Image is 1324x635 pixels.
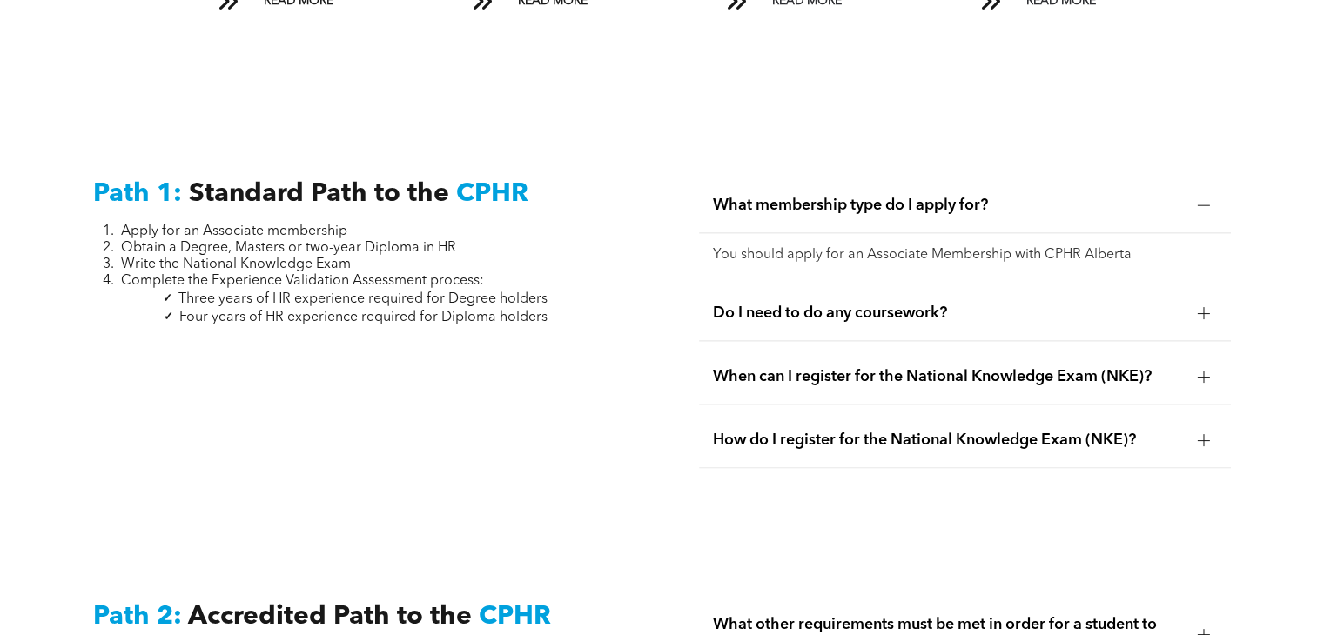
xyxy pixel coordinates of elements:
[121,274,484,288] span: Complete the Experience Validation Assessment process:
[121,224,347,238] span: Apply for an Associate membership
[121,241,456,255] span: Obtain a Degree, Masters or two-year Diploma in HR
[456,181,528,207] span: CPHR
[121,257,351,271] span: Write the National Knowledge Exam
[93,604,182,630] span: Path 2:
[713,367,1183,386] span: When can I register for the National Knowledge Exam (NKE)?
[93,181,182,207] span: Path 1:
[178,292,548,306] span: Three years of HR experience required for Degree holders
[713,304,1183,323] span: Do I need to do any coursework?
[188,604,472,630] span: Accredited Path to the
[713,431,1183,450] span: How do I register for the National Knowledge Exam (NKE)?
[189,181,449,207] span: Standard Path to the
[479,604,551,630] span: CPHR
[713,196,1183,215] span: What membership type do I apply for?
[179,311,548,324] span: Four years of HR experience required for Diploma holders
[713,247,1216,264] p: You should apply for an Associate Membership with CPHR Alberta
